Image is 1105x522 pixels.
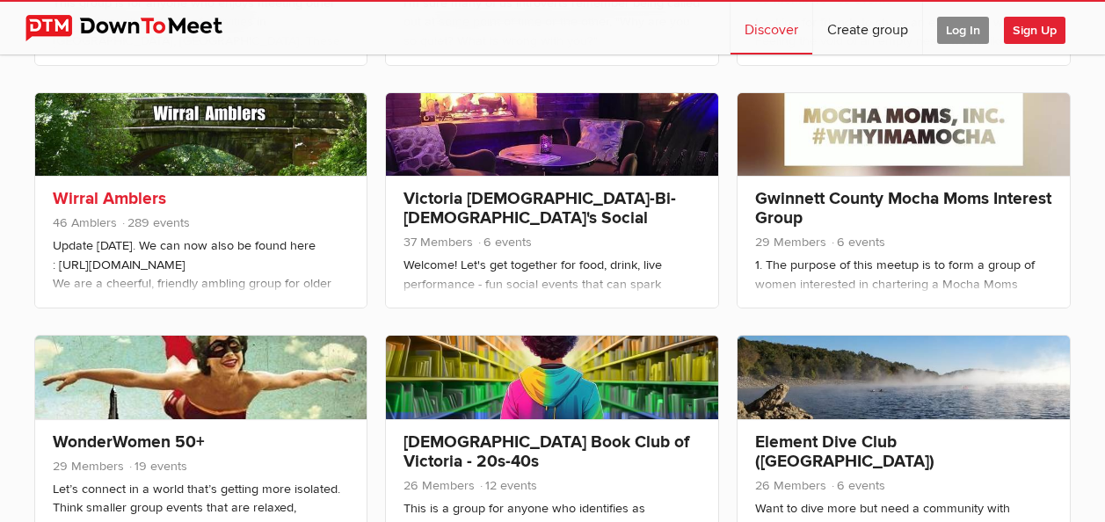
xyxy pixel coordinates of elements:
a: Log In [923,2,1003,54]
span: 26 Members [403,478,475,493]
a: Element Dive Club ([GEOGRAPHIC_DATA]) [755,431,934,472]
span: 29 Members [755,235,826,250]
span: 37 Members [403,235,473,250]
a: Create group [813,2,922,54]
span: 29 Members [53,459,124,474]
a: Victoria [DEMOGRAPHIC_DATA]-Bi-[DEMOGRAPHIC_DATA]'s Social [403,188,676,228]
div: Update [DATE]. We can now also be found here : [URL][DOMAIN_NAME] We are a cheerful, friendly amb... [53,236,350,464]
span: 289 events [120,215,190,230]
a: [DEMOGRAPHIC_DATA] Book Club of Victoria - 20s-40s [403,431,689,472]
span: 19 events [127,459,187,474]
span: 12 events [478,478,537,493]
span: Sign Up [1004,17,1065,44]
span: 46 Amblers [53,215,117,230]
a: Sign Up [1004,2,1080,54]
div: 1. The purpose of this meetup is to form a group of women interested in chartering a Mocha Moms c... [755,256,1052,522]
a: WonderWomen 50+ [53,431,205,453]
img: DownToMeet [25,15,250,41]
span: 26 Members [755,478,826,493]
span: Log In [937,17,989,44]
a: Discover [731,2,812,54]
span: 6 events [830,478,885,493]
a: Gwinnett County Mocha Moms Interest Group [755,188,1051,228]
span: 6 events [476,235,532,250]
a: Wirral Amblers [53,188,166,209]
span: 6 events [830,235,885,250]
